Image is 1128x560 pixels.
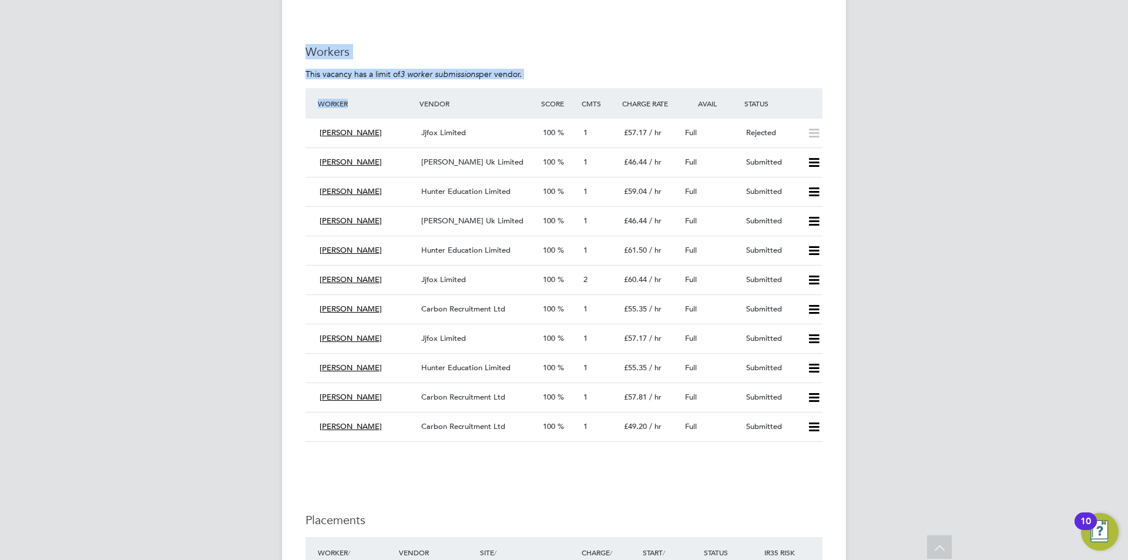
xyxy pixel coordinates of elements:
[741,93,822,114] div: Status
[649,128,662,138] span: / hr
[543,157,555,167] span: 100
[320,157,382,167] span: [PERSON_NAME]
[320,128,382,138] span: [PERSON_NAME]
[543,128,555,138] span: 100
[1081,513,1119,551] button: Open Resource Center, 10 new notifications
[543,186,555,196] span: 100
[624,216,647,226] span: £46.44
[624,304,647,314] span: £55.35
[583,304,587,314] span: 1
[583,421,587,431] span: 1
[421,363,511,373] span: Hunter Education Limited
[624,274,647,284] span: £60.44
[421,186,511,196] span: Hunter Education Limited
[417,93,538,114] div: Vendor
[741,182,803,202] div: Submitted
[1080,521,1091,536] div: 10
[685,216,697,226] span: Full
[649,363,662,373] span: / hr
[649,186,662,196] span: / hr
[305,69,822,79] p: This vacancy has a limit of per vendor.
[685,392,697,402] span: Full
[583,128,587,138] span: 1
[741,300,803,319] div: Submitted
[741,241,803,260] div: Submitted
[624,392,647,402] span: £57.81
[649,274,662,284] span: / hr
[583,216,587,226] span: 1
[421,216,523,226] span: [PERSON_NAME] Uk Limited
[320,333,382,343] span: [PERSON_NAME]
[543,274,555,284] span: 100
[538,93,579,114] div: Score
[421,304,505,314] span: Carbon Recruitment Ltd
[741,388,803,407] div: Submitted
[685,157,697,167] span: Full
[320,186,382,196] span: [PERSON_NAME]
[741,212,803,231] div: Submitted
[624,421,647,431] span: £49.20
[685,363,697,373] span: Full
[741,123,803,143] div: Rejected
[624,363,647,373] span: £55.35
[649,304,662,314] span: / hr
[320,392,382,402] span: [PERSON_NAME]
[320,274,382,284] span: [PERSON_NAME]
[624,128,647,138] span: £57.17
[320,363,382,373] span: [PERSON_NAME]
[543,304,555,314] span: 100
[305,512,822,528] h3: Placements
[583,245,587,255] span: 1
[624,245,647,255] span: £61.50
[320,245,382,255] span: [PERSON_NAME]
[741,358,803,378] div: Submitted
[624,186,647,196] span: £59.04
[649,421,662,431] span: / hr
[543,333,555,343] span: 100
[624,157,647,167] span: £46.44
[421,128,466,138] span: Jjfox Limited
[685,333,697,343] span: Full
[649,216,662,226] span: / hr
[315,93,417,114] div: Worker
[685,421,697,431] span: Full
[421,157,523,167] span: [PERSON_NAME] Uk Limited
[583,186,587,196] span: 1
[305,44,822,59] h3: Workers
[579,93,619,114] div: Cmts
[649,392,662,402] span: / hr
[583,363,587,373] span: 1
[583,392,587,402] span: 1
[741,329,803,348] div: Submitted
[400,69,479,79] em: 3 worker submissions
[649,333,662,343] span: / hr
[741,153,803,172] div: Submitted
[685,128,697,138] span: Full
[649,157,662,167] span: / hr
[685,304,697,314] span: Full
[543,363,555,373] span: 100
[685,274,697,284] span: Full
[543,216,555,226] span: 100
[624,333,647,343] span: £57.17
[619,93,680,114] div: Charge Rate
[680,93,741,114] div: Avail
[583,333,587,343] span: 1
[320,216,382,226] span: [PERSON_NAME]
[421,392,505,402] span: Carbon Recruitment Ltd
[741,417,803,437] div: Submitted
[421,274,466,284] span: Jjfox Limited
[320,421,382,431] span: [PERSON_NAME]
[583,157,587,167] span: 1
[421,333,466,343] span: Jjfox Limited
[685,245,697,255] span: Full
[583,274,587,284] span: 2
[543,392,555,402] span: 100
[543,421,555,431] span: 100
[421,245,511,255] span: Hunter Education Limited
[421,421,505,431] span: Carbon Recruitment Ltd
[649,245,662,255] span: / hr
[741,270,803,290] div: Submitted
[320,304,382,314] span: [PERSON_NAME]
[543,245,555,255] span: 100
